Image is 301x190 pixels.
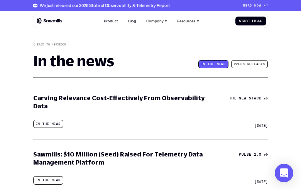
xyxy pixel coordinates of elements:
[234,62,265,66] div: Press releases
[229,96,262,101] div: The New Stack
[239,19,262,23] div: Start Trial
[201,62,226,66] div: In the news
[239,152,261,157] div: Pulse 2.0
[33,54,114,68] h1: In the news
[40,3,170,8] div: We just released our 2025 State of Observability & Telemetry Report
[231,60,268,68] a: Press releases
[33,150,214,166] h3: Sawmills: $10 Million (Seed) Raised For Telemetry Data Management Platform
[30,147,271,187] a: Sawmills: $10 Million (Seed) Raised For Telemetry Data Management PlatformIn the newsPulse 2.0[DATE]
[33,43,66,46] a: Back to Newsroom
[146,19,164,23] div: Company
[37,43,66,46] div: Back to Newsroom
[101,16,121,26] a: Product
[198,60,228,68] a: In the news
[255,124,268,128] div: [DATE]
[243,4,261,8] div: READ NOW
[33,120,63,128] div: In the news
[275,164,293,182] div: Open Intercom Messenger
[243,4,268,8] a: READ NOW
[33,94,214,110] h3: Carving Relevance Cost-Effectively From Observability Data
[177,19,195,23] div: Resources
[30,91,271,131] a: Carving Relevance Cost-Effectively From Observability DataIn the newsThe New Stack[DATE]
[235,17,266,26] a: Start Trial
[125,16,139,26] a: Blog
[255,180,268,184] div: [DATE]
[33,176,63,184] div: In the news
